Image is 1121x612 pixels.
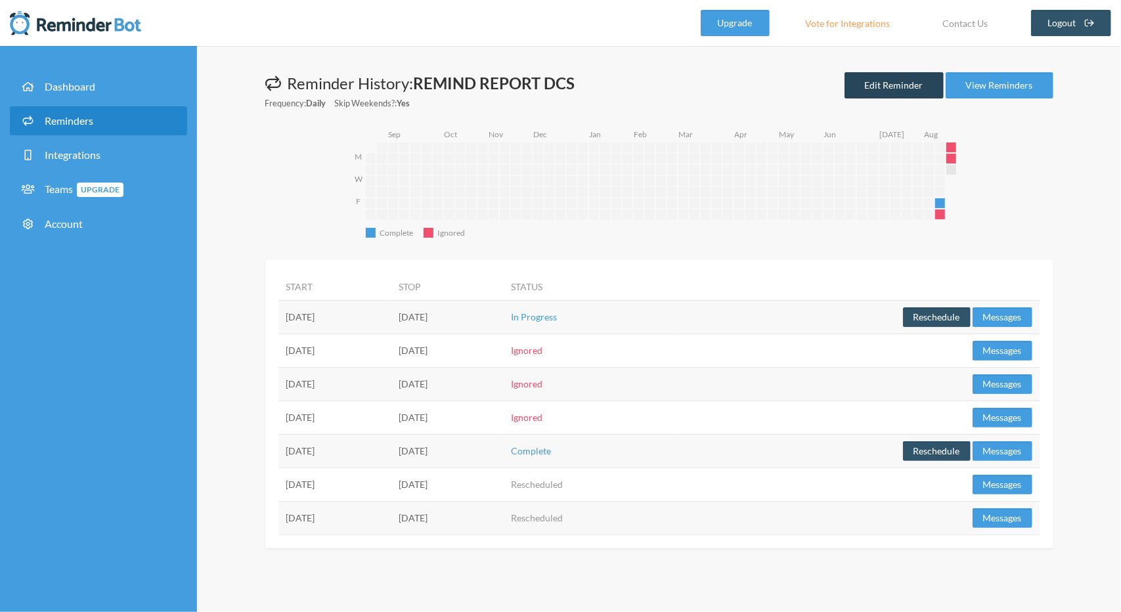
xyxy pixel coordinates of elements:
[278,468,391,501] td: [DATE]
[903,307,971,327] button: Reschedule
[380,228,413,238] text: Complete
[414,74,575,93] strong: REMIND REPORT DCS
[10,209,187,238] a: Account
[10,72,187,101] a: Dashboard
[1031,10,1112,36] a: Logout
[503,468,674,501] td: Rescheduled
[879,129,904,139] text: [DATE]
[489,129,504,139] text: Nov
[946,72,1053,98] a: View Reminders
[391,273,503,301] th: Stop
[924,129,938,139] text: Aug
[701,10,770,36] a: Upgrade
[10,10,141,36] img: Reminder Bot
[503,334,674,367] td: Ignored
[278,300,391,334] td: [DATE]
[391,300,503,334] td: [DATE]
[356,196,361,206] text: F
[503,401,674,434] td: Ignored
[845,72,944,98] a: Edit Reminder
[278,434,391,468] td: [DATE]
[678,129,693,139] text: Mar
[503,501,674,535] td: Rescheduled
[45,114,93,127] span: Reminders
[77,183,123,197] span: Upgrade
[734,129,747,139] text: Apr
[45,183,123,195] span: Teams
[278,401,391,434] td: [DATE]
[589,129,601,139] text: Jan
[335,97,410,110] small: Skip Weekends?:
[278,367,391,401] td: [DATE]
[45,217,83,230] span: Account
[391,367,503,401] td: [DATE]
[10,106,187,135] a: Reminders
[973,508,1032,528] button: Messages
[973,374,1032,394] button: Messages
[391,334,503,367] td: [DATE]
[391,401,503,434] td: [DATE]
[265,97,326,110] small: Frequency:
[355,152,362,162] text: M
[973,341,1032,361] button: Messages
[278,273,391,301] th: Start
[903,441,971,461] button: Reschedule
[824,129,836,139] text: Jun
[10,175,187,204] a: TeamsUpgrade
[444,129,458,139] text: Oct
[973,408,1032,427] button: Messages
[45,80,95,93] span: Dashboard
[307,98,326,108] strong: Daily
[391,434,503,468] td: [DATE]
[973,441,1032,461] button: Messages
[278,501,391,535] td: [DATE]
[927,10,1005,36] a: Contact Us
[789,10,907,36] a: Vote for Integrations
[391,501,503,535] td: [DATE]
[437,228,465,238] text: Ignored
[973,307,1032,327] button: Messages
[503,367,674,401] td: Ignored
[503,273,674,301] th: Status
[388,129,401,139] text: Sep
[503,300,674,334] td: In Progress
[634,129,647,139] text: Feb
[45,148,100,161] span: Integrations
[10,141,187,169] a: Integrations
[973,475,1032,494] button: Messages
[397,98,410,108] strong: Yes
[503,434,674,468] td: Complete
[391,468,503,501] td: [DATE]
[533,129,547,139] text: Dec
[265,72,575,95] h1: Reminder History:
[278,334,391,367] td: [DATE]
[355,174,363,184] text: W
[779,129,795,139] text: May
